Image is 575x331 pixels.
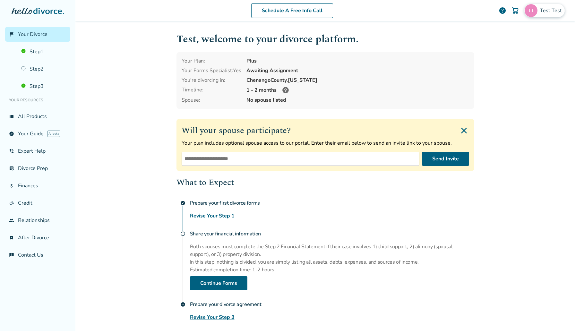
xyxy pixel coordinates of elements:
a: chat_infoContact Us [5,248,70,262]
a: attach_moneyFinances [5,178,70,193]
div: You're divorcing in: [182,77,241,84]
h4: Prepare your first divorce forms [190,197,474,209]
span: flag_2 [9,32,14,37]
a: Revise Your Step 1 [190,212,235,220]
span: bookmark_check [9,235,14,240]
div: Your Forms Specialist: Yes [182,67,241,74]
span: No spouse listed [246,97,469,104]
span: Spouse: [182,97,241,104]
div: Plus [246,57,469,64]
span: check_circle [180,200,185,206]
span: Your Divorce [18,31,47,38]
h4: Share your financial information [190,227,474,240]
span: view_list [9,114,14,119]
span: list_alt_check [9,166,14,171]
h2: Will your spouse participate? [182,124,469,137]
span: radio_button_unchecked [180,231,185,236]
p: Both spouses must complete the Step 2 Financial Statement if their case involves 1) child support... [190,243,474,258]
span: attach_money [9,183,14,188]
h1: Test , welcome to your divorce platform. [176,31,474,47]
a: view_listAll Products [5,109,70,124]
a: finance_modeCredit [5,196,70,210]
a: bookmark_checkAfter Divorce [5,230,70,245]
span: chat_info [9,252,14,258]
a: exploreYour GuideAI beta [5,126,70,141]
button: Send Invite [422,152,469,166]
span: AI beta [47,131,60,137]
a: list_alt_checkDivorce Prep [5,161,70,176]
span: group [9,218,14,223]
h4: Prepare your divorce agreement [190,298,474,311]
a: Schedule A Free Info Call [251,3,333,18]
div: Awaiting Assignment [246,67,469,74]
span: Test Test [540,7,564,14]
a: flag_2Your Divorce [5,27,70,42]
div: Timeline: [182,86,241,94]
span: check_circle [180,302,185,307]
a: Step3 [17,79,70,94]
div: Your Plan: [182,57,241,64]
img: rocko.laiden@freedrops.org [525,4,537,17]
img: Close invite form [459,125,469,136]
li: Your Resources [5,94,70,106]
a: Revise Your Step 3 [190,313,235,321]
p: Your plan includes optional spouse access to our portal. Enter their email below to send an invit... [182,140,469,147]
img: Cart [511,7,519,14]
p: Estimated completion time: 1-2 hours [190,266,474,274]
a: Step2 [17,62,70,76]
a: phone_in_talkExpert Help [5,144,70,158]
span: phone_in_talk [9,149,14,154]
div: Chenango County, [US_STATE] [246,77,469,84]
div: 1 - 2 months [246,86,469,94]
a: groupRelationships [5,213,70,228]
p: In this step, nothing is divided, you are simply listing all assets, debts, expenses, and sources... [190,258,474,266]
a: Continue Forms [190,276,247,290]
h2: What to Expect [176,176,474,189]
span: finance_mode [9,200,14,206]
a: Step1 [17,44,70,59]
span: explore [9,131,14,136]
a: help [499,7,506,14]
